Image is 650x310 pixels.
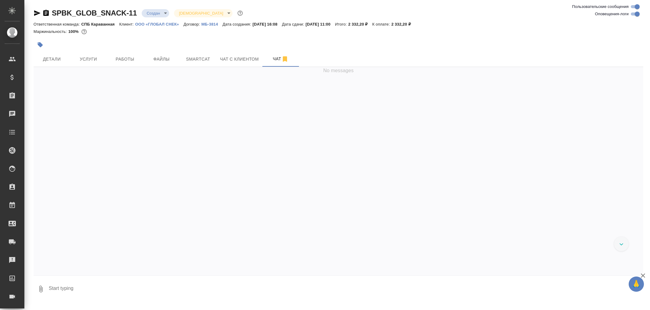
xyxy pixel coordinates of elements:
p: МБ-3814 [201,22,222,26]
a: SPBK_GLOB_SNACK-11 [52,9,137,17]
p: Итого: [335,22,348,26]
button: 0.00 RUB; [80,28,88,36]
p: Клиент: [119,22,135,26]
p: Договор: [183,22,201,26]
p: ООО «ГЛОБАЛ СНЕК» [135,22,184,26]
a: ООО «ГЛОБАЛ СНЕК» [135,21,184,26]
span: Пользовательские сообщения [572,4,629,10]
button: [DEMOGRAPHIC_DATA] [177,11,225,16]
p: Дата создания: [222,22,252,26]
p: 2 332,20 ₽ [391,22,415,26]
button: Скопировать ссылку для ЯМессенджера [34,9,41,17]
span: Услуги [74,55,103,63]
span: Чат [266,55,295,63]
p: Дата сдачи: [282,22,305,26]
span: Работы [110,55,140,63]
a: МБ-3814 [201,21,222,26]
button: Создан [145,11,162,16]
span: 🙏 [631,278,641,291]
span: Детали [37,55,66,63]
button: Добавить тэг [34,38,47,51]
div: Создан [142,9,169,17]
span: Чат с клиентом [220,55,259,63]
button: 🙏 [629,277,644,292]
svg: Отписаться [281,55,289,63]
span: Smartcat [183,55,213,63]
p: СПБ Караванная [81,22,119,26]
p: К оплате: [372,22,391,26]
p: 100% [68,29,80,34]
p: Маржинальность: [34,29,68,34]
p: [DATE] 16:08 [253,22,282,26]
button: Скопировать ссылку [42,9,50,17]
span: No messages [323,67,354,74]
p: 2 332,20 ₽ [348,22,372,26]
button: Доп статусы указывают на важность/срочность заказа [236,9,244,17]
p: [DATE] 11:00 [306,22,335,26]
span: Оповещения-логи [595,11,629,17]
div: Создан [174,9,232,17]
span: Файлы [147,55,176,63]
p: Ответственная команда: [34,22,81,26]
